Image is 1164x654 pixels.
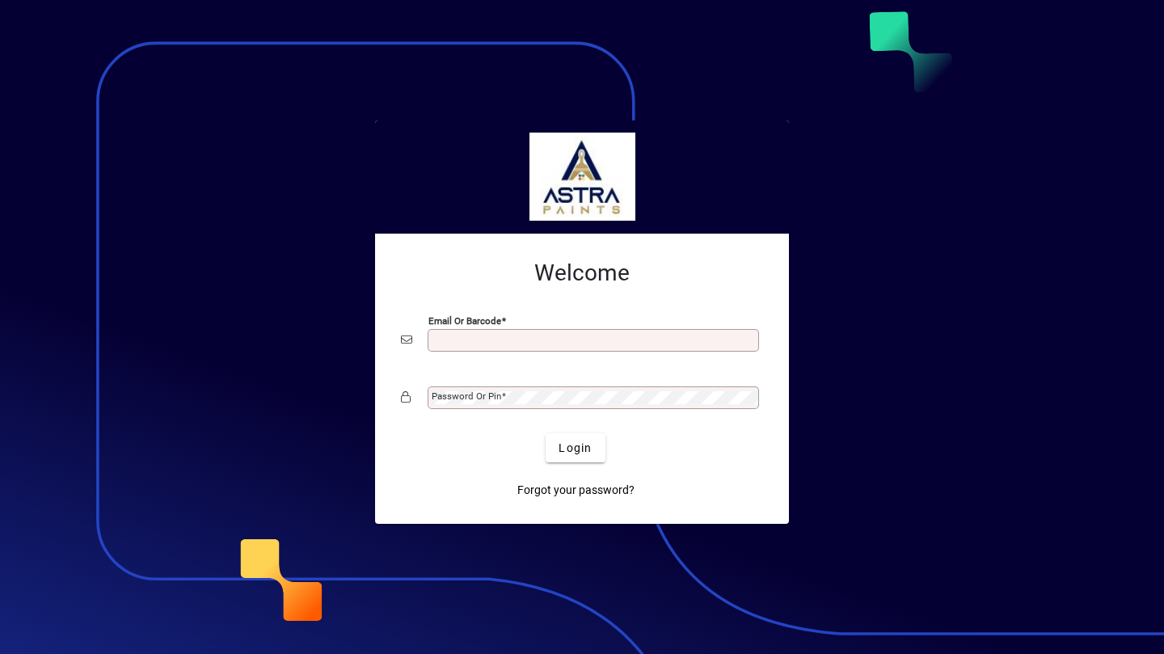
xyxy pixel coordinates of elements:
[401,259,763,287] h2: Welcome
[428,315,501,327] mat-label: Email or Barcode
[511,475,641,504] a: Forgot your password?
[559,440,592,457] span: Login
[546,433,605,462] button: Login
[432,390,501,402] mat-label: Password or Pin
[517,482,635,499] span: Forgot your password?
